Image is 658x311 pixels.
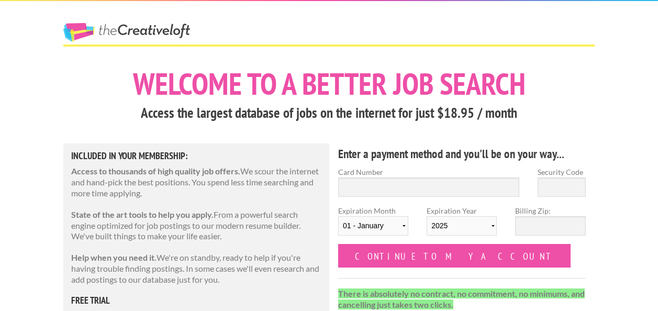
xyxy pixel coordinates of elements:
label: Expiration Year [427,205,497,244]
h1: Welcome to a better job search [63,69,595,99]
p: From a powerful search engine optimized for job postings to our modern resume builder. We've buil... [71,209,321,242]
strong: There is absolutely no contract, no commitment, no minimums, and cancelling just takes two clicks. [338,288,585,309]
label: Billing Zip: [515,205,585,216]
label: Security Code [538,166,586,177]
strong: State of the art tools to help you apply. [71,209,214,219]
select: Expiration Month [338,216,408,236]
input: Continue to my account [338,244,571,268]
label: Card Number [338,166,519,177]
select: Expiration Year [427,216,497,236]
h5: free trial [71,296,321,305]
h4: Enter a payment method and you'll be on your way... [338,146,586,162]
a: The Creative Loft [63,23,190,42]
p: We're on standby, ready to help if you're having trouble finding postings. In some cases we'll ev... [71,252,321,285]
h5: Included in Your Membership: [71,151,321,161]
strong: Help when you need it. [71,252,157,262]
h3: Access the largest database of jobs on the internet for just $18.95 / month [63,103,595,123]
strong: Access to thousands of high quality job offers. [71,166,240,176]
p: We scour the internet and hand-pick the best positions. You spend less time searching and more ti... [71,166,321,198]
label: Expiration Month [338,205,408,244]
